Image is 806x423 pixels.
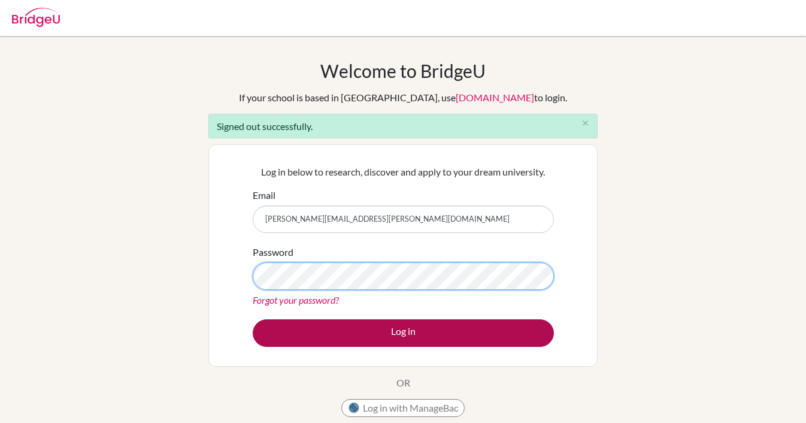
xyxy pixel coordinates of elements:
[320,60,486,81] h1: Welcome to BridgeU
[12,8,60,27] img: Bridge-U
[253,165,554,179] p: Log in below to research, discover and apply to your dream university.
[208,114,598,138] div: Signed out successfully.
[253,188,275,203] label: Email
[253,245,293,259] label: Password
[341,399,465,417] button: Log in with ManageBac
[573,114,597,132] button: Close
[581,119,590,128] i: close
[456,92,534,103] a: [DOMAIN_NAME]
[253,294,339,306] a: Forgot your password?
[396,376,410,390] p: OR
[253,319,554,347] button: Log in
[239,90,567,105] div: If your school is based in [GEOGRAPHIC_DATA], use to login.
